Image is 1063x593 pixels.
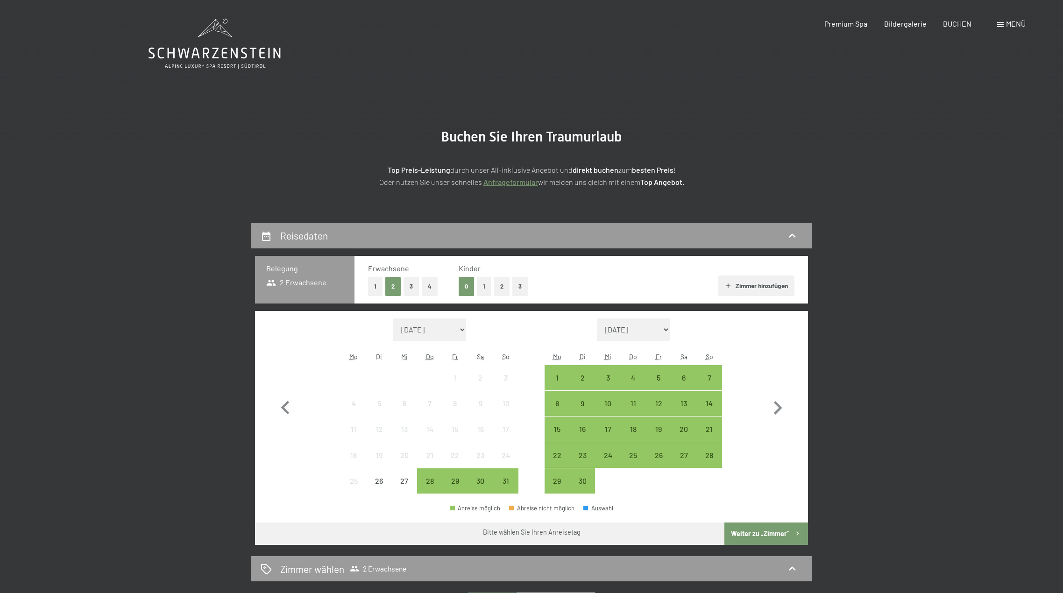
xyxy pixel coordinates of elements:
div: Mon Sep 22 2025 [545,442,570,467]
div: Wed Aug 27 2025 [392,468,417,494]
button: Nächster Monat [764,318,791,494]
abbr: Montag [553,353,561,360]
div: Sat Aug 09 2025 [468,391,493,416]
div: Sat Sep 27 2025 [671,442,696,467]
div: Sat Aug 23 2025 [468,442,493,467]
div: Anreise nicht möglich [417,417,442,442]
div: Anreise möglich [493,468,518,494]
div: Tue Sep 30 2025 [570,468,595,494]
div: 9 [571,400,594,423]
div: 18 [342,452,365,475]
div: Tue Sep 23 2025 [570,442,595,467]
div: Fri Aug 15 2025 [442,417,468,442]
div: 25 [622,452,645,475]
div: 8 [546,400,569,423]
div: Sun Sep 07 2025 [697,365,722,390]
abbr: Donnerstag [629,353,637,360]
button: 1 [477,277,491,296]
span: Erwachsene [368,264,409,273]
div: 6 [672,374,695,397]
strong: besten Preis [632,165,673,174]
div: Sun Aug 10 2025 [493,391,518,416]
abbr: Samstag [680,353,687,360]
div: Anreise möglich [671,391,696,416]
div: 1 [443,374,467,397]
div: 22 [443,452,467,475]
div: Anreise möglich [697,365,722,390]
div: Tue Sep 16 2025 [570,417,595,442]
div: Mon Aug 18 2025 [341,442,366,467]
div: Fri Aug 08 2025 [442,391,468,416]
span: 2 Erwachsene [266,277,326,288]
div: Sat Aug 30 2025 [468,468,493,494]
div: Anreise möglich [595,365,620,390]
div: Anreise möglich [697,417,722,442]
div: Sun Sep 14 2025 [697,391,722,416]
div: Sat Sep 13 2025 [671,391,696,416]
h2: Zimmer wählen [280,562,344,576]
div: Anreise nicht möglich [366,468,391,494]
div: Bitte wählen Sie Ihren Anreisetag [483,528,581,537]
div: Mon Aug 25 2025 [341,468,366,494]
div: Wed Aug 20 2025 [392,442,417,467]
a: Bildergalerie [884,19,927,28]
div: 19 [647,425,670,449]
button: Zimmer hinzufügen [718,275,794,296]
div: Anreise möglich [545,365,570,390]
div: Anreise möglich [570,468,595,494]
p: durch unser All-inklusive Angebot und zum ! Oder nutzen Sie unser schnelles wir melden uns gleich... [298,164,765,188]
div: 29 [546,477,569,501]
div: 31 [494,477,517,501]
div: Anreise nicht möglich [366,442,391,467]
div: 24 [494,452,517,475]
div: Anreise möglich [697,391,722,416]
abbr: Donnerstag [426,353,434,360]
span: Kinder [459,264,481,273]
strong: Top Preis-Leistung [388,165,450,174]
div: Anreise nicht möglich [366,417,391,442]
div: 4 [342,400,365,423]
div: Fri Aug 01 2025 [442,365,468,390]
button: 4 [422,277,438,296]
div: Anreise nicht möglich [392,391,417,416]
div: 1 [546,374,569,397]
div: Thu Aug 21 2025 [417,442,442,467]
div: Anreise nicht möglich [392,442,417,467]
div: Fri Sep 26 2025 [646,442,671,467]
div: Anreise möglich [545,391,570,416]
div: 3 [596,374,619,397]
div: 7 [698,374,721,397]
div: Wed Aug 06 2025 [392,391,417,416]
div: 30 [571,477,594,501]
div: Anreise möglich [570,365,595,390]
div: Anreise nicht möglich [341,442,366,467]
abbr: Montag [349,353,358,360]
div: Anreise nicht möglich [468,417,493,442]
abbr: Mittwoch [401,353,408,360]
div: Anreise möglich [570,417,595,442]
div: Wed Sep 17 2025 [595,417,620,442]
div: Anreise möglich [595,417,620,442]
span: Buchen Sie Ihren Traumurlaub [441,128,622,145]
div: Sun Aug 17 2025 [493,417,518,442]
div: Anreise nicht möglich [493,417,518,442]
div: 30 [469,477,492,501]
strong: Top Angebot. [640,177,684,186]
div: Mon Aug 11 2025 [341,417,366,442]
div: Anreise möglich [646,442,671,467]
div: 28 [698,452,721,475]
span: Menü [1006,19,1026,28]
button: Vorheriger Monat [272,318,299,494]
div: Anreise möglich [442,468,468,494]
span: Premium Spa [824,19,867,28]
div: Anreise möglich [595,442,620,467]
div: Anreise möglich [570,442,595,467]
div: 21 [418,452,441,475]
button: Weiter zu „Zimmer“ [724,522,808,545]
div: Anreise möglich [417,468,442,494]
abbr: Freitag [452,353,458,360]
div: Anreise möglich [646,391,671,416]
div: Thu Aug 07 2025 [417,391,442,416]
div: Fri Sep 19 2025 [646,417,671,442]
div: 24 [596,452,619,475]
